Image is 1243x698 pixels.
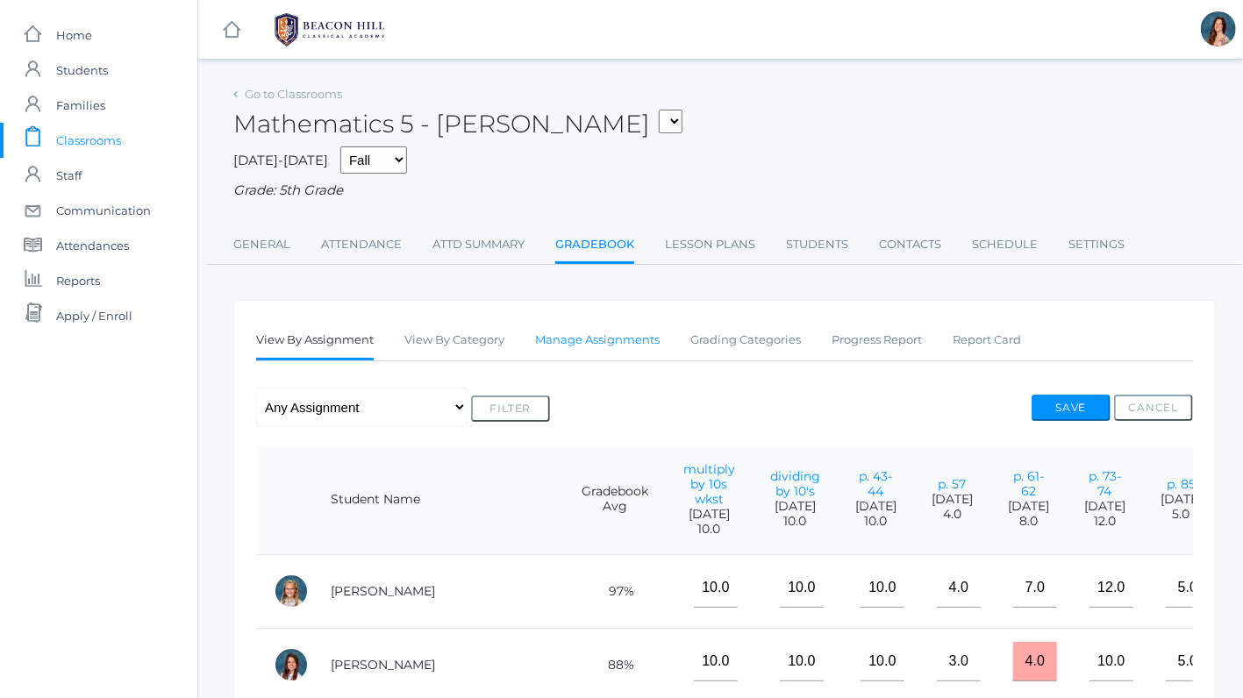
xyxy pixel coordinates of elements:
a: View By Assignment [256,323,374,360]
span: Home [56,18,92,53]
button: Save [1032,395,1111,421]
a: Settings [1068,227,1125,262]
button: Filter [471,395,550,422]
a: p. 57 [939,476,967,492]
span: [DATE] [855,499,897,514]
a: Progress Report [832,323,922,358]
span: 5.0 [1161,507,1202,522]
span: [DATE] [1084,499,1125,514]
span: Apply / Enroll [56,298,132,333]
span: Staff [56,158,82,193]
div: Grade: 5th Grade [233,181,1216,201]
span: Attendances [56,228,129,263]
span: [DATE] [932,492,973,507]
h2: Mathematics 5 - [PERSON_NAME] [233,110,682,138]
span: 8.0 [1008,514,1049,529]
span: [DATE] [683,507,735,522]
a: [PERSON_NAME] [331,583,435,599]
span: Communication [56,193,151,228]
a: [PERSON_NAME] [331,657,435,673]
div: Grace Carpenter [274,647,309,682]
a: Attendance [321,227,402,262]
span: 10.0 [770,514,820,529]
span: [DATE] [1161,492,1202,507]
button: Cancel [1114,395,1193,421]
span: 10.0 [683,522,735,537]
span: 10.0 [855,514,897,529]
span: [DATE]-[DATE] [233,152,328,168]
span: Classrooms [56,123,121,158]
span: 12.0 [1084,514,1125,529]
a: p. 73-74 [1089,468,1121,499]
a: View By Category [404,323,504,358]
th: Student Name [313,445,564,555]
a: dividing by 10's [770,468,820,499]
img: 1_BHCALogos-05.png [264,8,396,52]
a: Lesson Plans [665,227,755,262]
a: p. 61-62 [1013,468,1044,499]
td: 97% [564,554,666,628]
a: p. 43-44 [860,468,893,499]
a: General [233,227,290,262]
span: Students [56,53,108,88]
a: Schedule [972,227,1038,262]
span: Families [56,88,105,123]
a: Contacts [879,227,941,262]
div: Paige Albanese [274,573,309,609]
span: [DATE] [1008,499,1049,514]
a: Students [786,227,848,262]
a: Attd Summary [432,227,525,262]
span: Reports [56,263,100,298]
span: 4.0 [932,507,973,522]
th: Gradebook Avg [564,445,666,555]
a: Manage Assignments [535,323,660,358]
a: multiply by 10s wkst [683,461,735,507]
a: p. 85 [1167,476,1196,492]
a: Report Card [953,323,1021,358]
a: Grading Categories [690,323,801,358]
a: Gradebook [555,227,634,265]
a: Go to Classrooms [245,87,342,101]
div: Rebecca Salazar [1201,11,1236,46]
span: [DATE] [770,499,820,514]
